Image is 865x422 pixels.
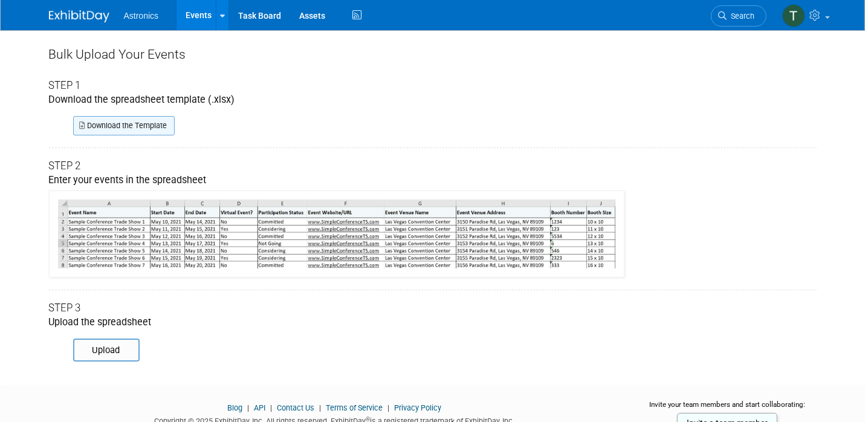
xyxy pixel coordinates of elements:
[124,11,159,21] span: Astronics
[49,45,817,63] div: Bulk Upload Your Events
[711,5,766,27] a: Search
[49,174,817,278] div: Enter your events in the spreadsheet
[49,159,817,174] div: Step 2
[384,403,392,412] span: |
[49,93,817,107] div: Download the spreadsheet template (.xlsx)
[316,403,324,412] span: |
[638,400,817,418] div: Invite your team members and start collaborating:
[782,4,805,27] img: Tiffany Branin
[326,403,383,412] a: Terms of Service
[227,403,242,412] a: Blog
[267,403,275,412] span: |
[254,403,265,412] a: API
[49,10,109,22] img: ExhibitDay
[73,116,175,135] a: Download the Template
[49,79,817,93] div: Step 1
[49,301,817,316] div: Step 3
[244,403,252,412] span: |
[727,11,755,21] span: Search
[394,403,441,412] a: Privacy Policy
[49,316,817,329] div: Upload the spreadsheet
[277,403,314,412] a: Contact Us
